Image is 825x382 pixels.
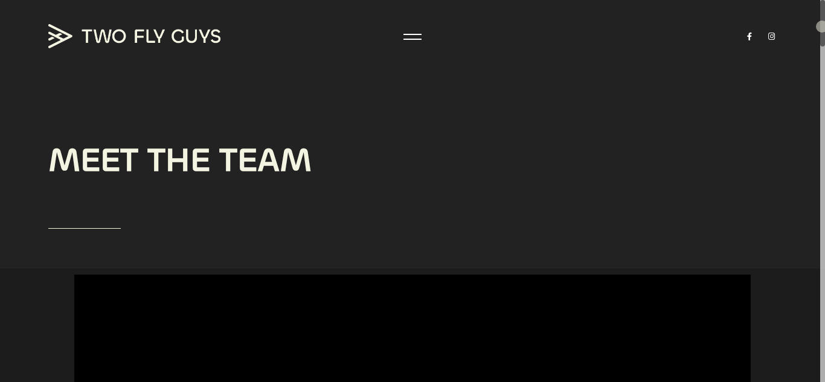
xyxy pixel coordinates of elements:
[147,139,165,182] div: T
[48,24,230,48] a: TWO FLY GUYS MEDIA TWO FLY GUYS MEDIA
[100,139,120,182] div: E
[48,24,220,48] img: TWO FLY GUYS MEDIA
[120,139,138,182] div: T
[280,139,312,182] div: M
[257,139,280,182] div: A
[237,139,257,182] div: E
[219,139,237,182] div: T
[80,139,100,182] div: E
[48,139,80,182] div: M
[165,139,190,182] div: H
[190,139,210,182] div: E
